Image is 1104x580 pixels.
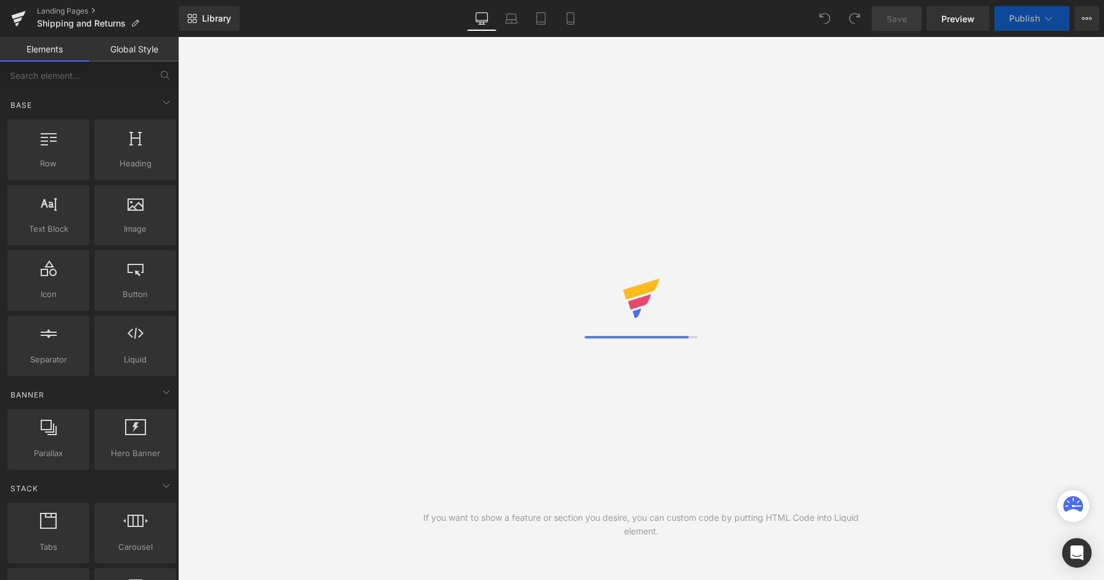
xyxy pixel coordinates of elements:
span: Row [11,157,86,170]
a: Mobile [556,6,585,31]
a: Preview [927,6,989,31]
button: Publish [994,6,1069,31]
span: Button [98,288,172,301]
span: Separator [11,353,86,366]
span: Banner [9,389,46,401]
div: If you want to show a feature or section you desire, you can custom code by putting HTML Code int... [410,511,873,538]
span: Preview [941,12,975,25]
span: Heading [98,157,172,170]
span: Hero Banner [98,447,172,460]
a: Laptop [497,6,526,31]
span: Library [202,13,231,24]
a: New Library [179,6,240,31]
span: Parallax [11,447,86,460]
span: Stack [9,483,39,494]
button: Redo [842,6,867,31]
span: Icon [11,288,86,301]
button: Undo [813,6,837,31]
span: Carousel [98,541,172,553]
div: Open Intercom Messenger [1062,538,1092,568]
span: Text Block [11,223,86,235]
span: Tabs [11,541,86,553]
a: Tablet [526,6,556,31]
span: Shipping and Returns [37,18,126,28]
button: More [1074,6,1099,31]
a: Desktop [467,6,497,31]
span: Base [9,99,33,111]
a: Landing Pages [37,6,179,16]
span: Save [887,12,907,25]
span: Publish [1009,14,1040,23]
span: Liquid [98,353,172,366]
span: Image [98,223,172,235]
a: Global Style [89,37,179,62]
